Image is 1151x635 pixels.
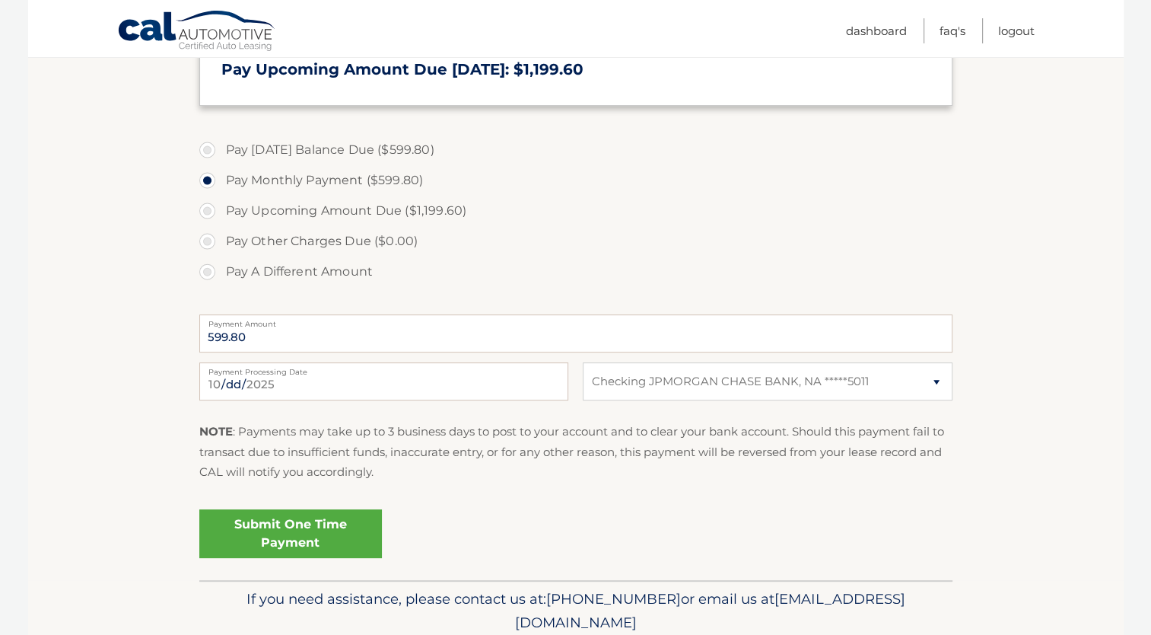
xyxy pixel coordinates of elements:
[199,314,952,353] input: Payment Amount
[199,362,568,375] label: Payment Processing Date
[199,424,233,439] strong: NOTE
[199,135,952,165] label: Pay [DATE] Balance Due ($599.80)
[846,18,907,43] a: Dashboard
[199,422,952,482] p: : Payments may take up to 3 business days to post to your account and to clear your bank account....
[546,590,681,608] span: [PHONE_NUMBER]
[117,10,277,54] a: Cal Automotive
[221,60,930,79] h3: Pay Upcoming Amount Due [DATE]: $1,199.60
[199,314,952,327] label: Payment Amount
[199,226,952,257] label: Pay Other Charges Due ($0.00)
[199,362,568,400] input: Payment Date
[940,18,965,43] a: FAQ's
[998,18,1035,43] a: Logout
[199,196,952,226] label: Pay Upcoming Amount Due ($1,199.60)
[199,509,382,558] a: Submit One Time Payment
[199,165,952,196] label: Pay Monthly Payment ($599.80)
[199,257,952,287] label: Pay A Different Amount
